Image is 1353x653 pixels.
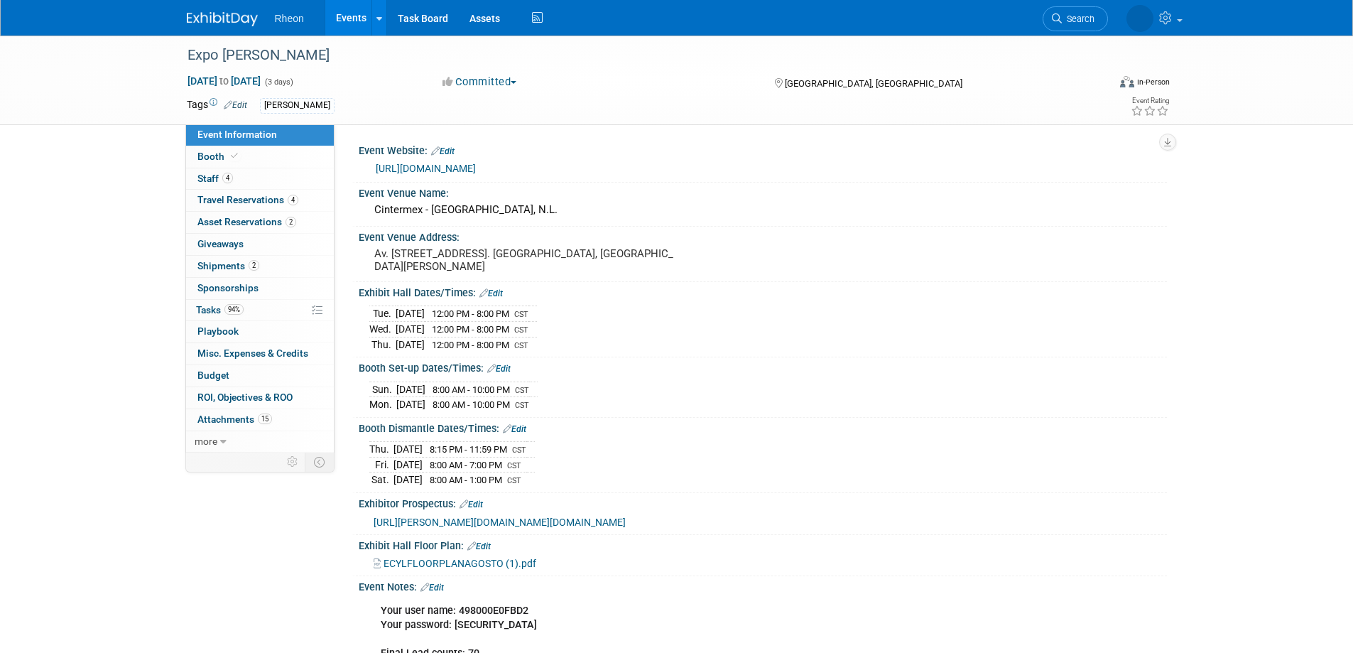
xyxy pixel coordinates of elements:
[369,382,396,397] td: Sun.
[186,300,334,321] a: Tasks94%
[197,151,241,162] span: Booth
[785,78,962,89] span: [GEOGRAPHIC_DATA], [GEOGRAPHIC_DATA]
[507,476,521,485] span: CST
[1024,74,1170,95] div: Event Format
[197,194,298,205] span: Travel Reservations
[186,278,334,299] a: Sponsorships
[359,418,1167,436] div: Booth Dismantle Dates/Times:
[197,414,272,425] span: Attachments
[359,357,1167,376] div: Booth Set-up Dates/Times:
[359,535,1167,554] div: Exhibit Hall Floor Plan:
[369,322,396,338] td: Wed.
[359,576,1167,595] div: Event Notes:
[376,163,476,174] a: [URL][DOMAIN_NAME]
[186,190,334,211] a: Travel Reservations4
[369,397,396,412] td: Mon.
[396,337,425,352] td: [DATE]
[187,12,258,26] img: ExhibitDay
[197,369,229,381] span: Budget
[432,308,509,319] span: 12:00 PM - 8:00 PM
[224,304,244,315] span: 94%
[514,341,528,350] span: CST
[197,347,308,359] span: Misc. Expenses & Credits
[393,473,423,487] td: [DATE]
[224,100,247,110] a: Edit
[512,446,526,455] span: CST
[186,146,334,168] a: Booth
[433,399,510,410] span: 8:00 AM - 10:00 PM
[263,77,293,87] span: (3 days)
[187,75,261,87] span: [DATE] [DATE]
[197,238,244,249] span: Giveaways
[359,140,1167,158] div: Event Website:
[503,424,526,434] a: Edit
[393,442,423,458] td: [DATE]
[275,13,304,24] span: Rheon
[1126,5,1153,32] img: Towa Masuyama
[186,343,334,365] a: Misc. Expenses & Credits
[374,517,626,528] a: [URL][PERSON_NAME][DOMAIN_NAME][DOMAIN_NAME]
[231,152,238,160] i: Booth reservation complete
[288,195,298,205] span: 4
[186,256,334,277] a: Shipments2
[1043,6,1108,31] a: Search
[286,217,296,227] span: 2
[432,340,509,350] span: 12:00 PM - 8:00 PM
[1062,14,1094,24] span: Search
[430,475,502,485] span: 8:00 AM - 1:00 PM
[281,453,305,471] td: Personalize Event Tab Strip
[396,382,425,397] td: [DATE]
[479,288,503,298] a: Edit
[433,384,510,395] span: 8:00 AM - 10:00 PM
[187,97,247,114] td: Tags
[186,321,334,342] a: Playbook
[186,409,334,431] a: Attachments15
[222,173,233,183] span: 4
[186,124,334,146] a: Event Information
[514,325,528,335] span: CST
[381,605,537,631] b: Your user name: 498000E0FBD2 Your password: [SECURITY_DATA]
[438,75,522,90] button: Committed
[305,453,334,471] td: Toggle Event Tabs
[359,282,1167,301] div: Exhibit Hall Dates/Times:
[432,324,509,335] span: 12:00 PM - 8:00 PM
[487,364,511,374] a: Edit
[396,397,425,412] td: [DATE]
[515,401,529,410] span: CST
[431,146,455,156] a: Edit
[384,558,536,569] span: ECYLFLOORPLANAGOSTO (1).pdf
[430,460,502,470] span: 8:00 AM - 7:00 PM
[260,98,335,113] div: [PERSON_NAME]
[420,583,444,593] a: Edit
[467,541,491,551] a: Edit
[1131,97,1169,104] div: Event Rating
[196,304,244,315] span: Tasks
[507,461,521,470] span: CST
[186,431,334,453] a: more
[197,173,233,184] span: Staff
[197,325,239,337] span: Playbook
[369,473,393,487] td: Sat.
[1120,76,1134,87] img: Format-Inperson.png
[359,227,1167,244] div: Event Venue Address:
[359,183,1167,200] div: Event Venue Name:
[258,414,272,424] span: 15
[186,387,334,409] a: ROI, Objectives & ROO
[393,457,423,473] td: [DATE]
[186,212,334,233] a: Asset Reservations2
[186,168,334,190] a: Staff4
[359,493,1167,512] div: Exhibitor Prospectus:
[515,386,529,395] span: CST
[374,247,680,273] pre: Av. [STREET_ADDRESS]. [GEOGRAPHIC_DATA], [GEOGRAPHIC_DATA][PERSON_NAME]
[460,500,483,509] a: Edit
[369,306,396,322] td: Tue.
[374,558,536,569] a: ECYLFLOORPLANAGOSTO (1).pdf
[396,322,425,338] td: [DATE]
[430,444,507,455] span: 8:15 PM - 11:59 PM
[197,392,293,403] span: ROI, Objectives & ROO
[183,43,1087,68] div: Expo [PERSON_NAME]
[369,442,393,458] td: Thu.
[1136,77,1170,87] div: In-Person
[249,260,259,271] span: 2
